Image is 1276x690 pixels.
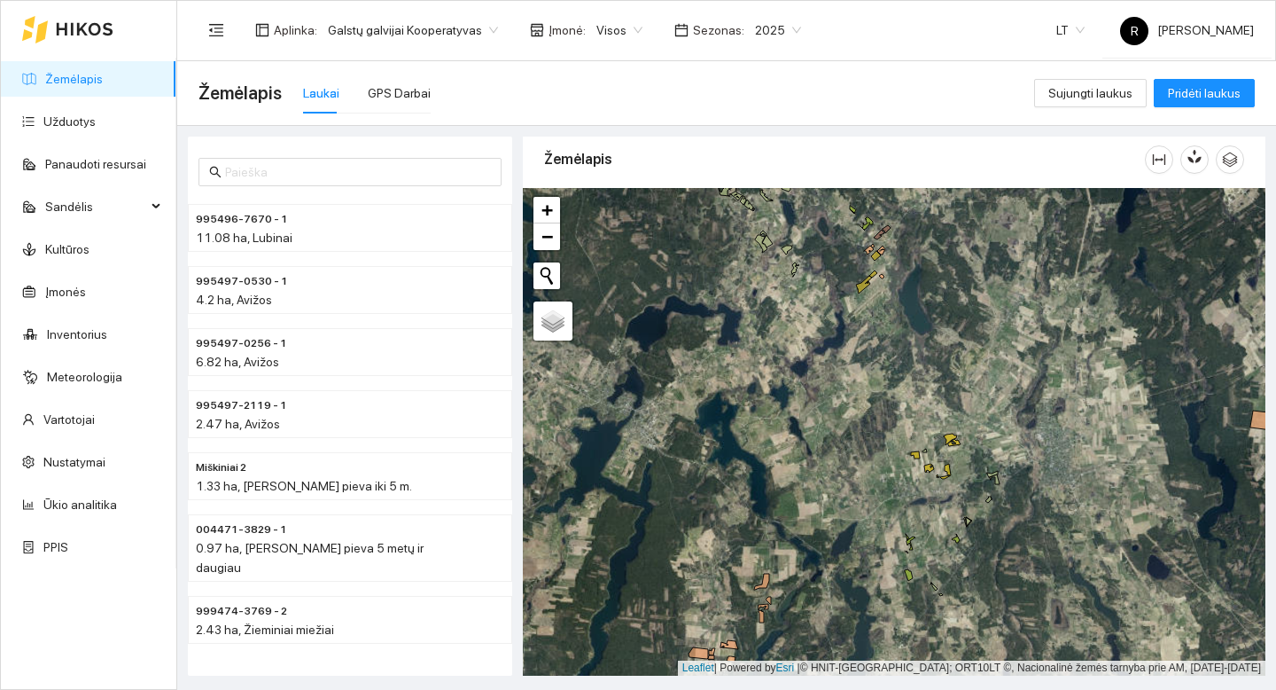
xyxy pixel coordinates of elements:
[43,540,68,554] a: PPIS
[196,211,288,228] span: 995496-7670 - 1
[533,223,560,250] a: Zoom out
[196,273,288,290] span: 995497-0530 - 1
[196,417,280,431] span: 2.47 ha, Avižos
[196,293,272,307] span: 4.2 ha, Avižos
[196,623,334,637] span: 2.43 ha, Žieminiai miežiai
[196,397,287,414] span: 995497-2119 - 1
[274,20,317,40] span: Aplinka :
[1048,83,1132,103] span: Sujungti laukus
[1145,145,1173,174] button: column-width
[541,199,553,221] span: +
[303,83,339,103] div: Laukai
[196,521,287,538] span: 004471-3829 - 1
[541,225,553,247] span: −
[533,263,560,289] button: Initiate a new search
[198,12,234,48] button: menu-fold
[196,335,287,352] span: 995497-0256 - 1
[225,162,491,182] input: Paieška
[47,370,122,384] a: Meteorologija
[530,23,544,37] span: shop
[43,498,117,512] a: Ūkio analitika
[549,20,586,40] span: Įmonė :
[209,166,222,178] span: search
[45,72,103,86] a: Žemėlapis
[776,662,795,674] a: Esri
[544,134,1145,184] div: Žemėlapis
[198,79,282,107] span: Žemėlapis
[1120,23,1254,37] span: [PERSON_NAME]
[1034,86,1147,100] a: Sujungti laukus
[682,662,714,674] a: Leaflet
[678,661,1265,676] div: | Powered by © HNIT-[GEOGRAPHIC_DATA]; ORT10LT ©, Nacionalinė žemės tarnyba prie AM, [DATE]-[DATE]
[196,459,246,476] span: Miškiniai 2
[1146,153,1172,167] span: column-width
[1168,83,1241,103] span: Pridėti laukus
[1131,17,1139,45] span: R
[196,479,412,493] span: 1.33 ha, [PERSON_NAME] pieva iki 5 m.
[255,23,269,37] span: layout
[196,541,424,575] span: 0.97 ha, [PERSON_NAME] pieva 5 metų ir daugiau
[208,22,224,38] span: menu-fold
[43,412,95,427] a: Vartotojai
[45,285,86,299] a: Įmonės
[1154,86,1255,100] a: Pridėti laukus
[1056,17,1085,43] span: LT
[45,157,146,171] a: Panaudoti resursai
[328,17,498,43] span: Galstų galvijai Kooperatyvas
[43,114,96,129] a: Užduotys
[43,455,105,469] a: Nustatymai
[693,20,744,40] span: Sezonas :
[674,23,689,37] span: calendar
[533,197,560,223] a: Zoom in
[533,302,572,341] a: Layers
[797,662,800,674] span: |
[196,603,287,620] span: 999474-3769 - 2
[596,17,642,43] span: Visos
[196,231,292,245] span: 11.08 ha, Lubinai
[196,355,279,369] span: 6.82 ha, Avižos
[368,83,431,103] div: GPS Darbai
[1034,79,1147,107] button: Sujungti laukus
[45,242,89,256] a: Kultūros
[45,189,146,224] span: Sandėlis
[47,327,107,341] a: Inventorius
[755,17,801,43] span: 2025
[1154,79,1255,107] button: Pridėti laukus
